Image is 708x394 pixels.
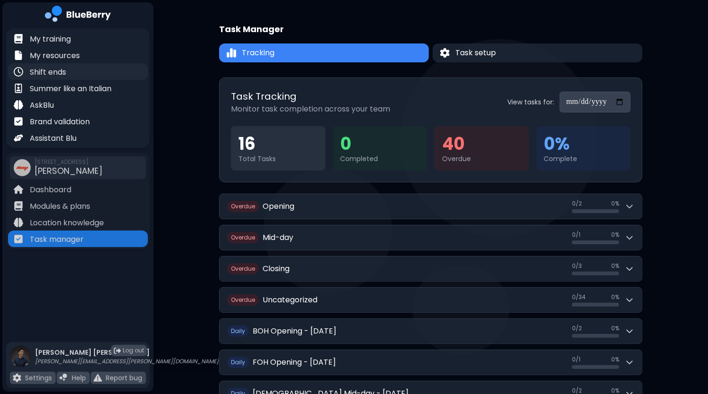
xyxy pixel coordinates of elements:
[219,43,429,62] button: TrackingTracking
[219,23,284,36] h1: Task Manager
[35,358,219,365] p: [PERSON_NAME][EMAIL_ADDRESS][PERSON_NAME][DOMAIN_NAME]
[114,347,121,354] img: logout
[440,48,450,58] img: Task setup
[30,34,71,45] p: My training
[507,98,554,106] label: View tasks for:
[263,263,290,274] h2: Closing
[611,325,619,332] span: 0 %
[572,325,582,332] span: 0 / 2
[30,67,66,78] p: Shift ends
[611,262,619,270] span: 0 %
[227,201,259,212] span: Overdue
[227,48,236,59] img: Tracking
[227,232,259,243] span: Overdue
[13,374,21,382] img: file icon
[227,294,259,306] span: Overdue
[14,218,23,227] img: file icon
[544,134,623,154] div: 0 %
[572,293,586,301] span: 0 / 34
[341,154,420,163] div: Completed
[220,319,642,343] button: DailyBOH Opening - [DATE]0/20%
[231,89,390,103] h2: Task Tracking
[220,225,642,250] button: OverdueMid-day0/10%
[45,6,111,25] img: company logo
[239,134,318,154] div: 16
[30,83,111,94] p: Summer like an Italian
[30,201,90,212] p: Modules & plans
[106,374,142,382] p: Report bug
[14,84,23,93] img: file icon
[220,257,642,281] button: OverdueClosing0/30%
[14,100,23,110] img: file icon
[253,357,336,368] h2: FOH Opening - [DATE]
[14,34,23,43] img: file icon
[14,51,23,60] img: file icon
[10,346,31,377] img: profile photo
[442,154,521,163] div: Overdue
[220,350,642,375] button: DailyFOH Opening - [DATE]0/10%
[253,325,336,337] h2: BOH Opening - [DATE]
[242,47,274,59] span: Tracking
[239,154,318,163] div: Total Tasks
[34,158,102,166] span: [STREET_ADDRESS]
[572,231,580,239] span: 0 / 1
[30,234,84,245] p: Task manager
[455,47,496,59] span: Task setup
[14,117,23,126] img: file icon
[72,374,86,382] p: Help
[611,356,619,363] span: 0 %
[611,293,619,301] span: 0 %
[35,348,219,357] p: [PERSON_NAME] [PERSON_NAME]
[442,134,521,154] div: 40
[220,194,642,219] button: OverdueOpening0/20%
[14,67,23,77] img: file icon
[611,231,619,239] span: 0 %
[227,357,249,368] span: Daily
[572,356,580,363] span: 0 / 1
[263,232,293,243] h2: Mid-day
[30,50,80,61] p: My resources
[544,154,623,163] div: Complete
[30,133,77,144] p: Assistant Blu
[14,133,23,143] img: file icon
[30,184,71,196] p: Dashboard
[34,165,102,177] span: [PERSON_NAME]
[572,200,582,207] span: 0 / 2
[14,185,23,194] img: file icon
[263,294,317,306] h2: Uncategorized
[30,217,104,229] p: Location knowledge
[433,43,642,62] button: Task setupTask setup
[30,116,90,128] p: Brand validation
[341,134,420,154] div: 0
[60,374,68,382] img: file icon
[14,159,31,176] img: company thumbnail
[231,103,390,115] p: Monitor task completion across your team
[30,100,54,111] p: AskBlu
[25,374,52,382] p: Settings
[572,262,582,270] span: 0 / 3
[227,263,259,274] span: Overdue
[220,288,642,312] button: OverdueUncategorized0/340%
[611,200,619,207] span: 0 %
[14,234,23,244] img: file icon
[227,325,249,337] span: Daily
[14,201,23,211] img: file icon
[263,201,294,212] h2: Opening
[123,347,144,354] span: Log out
[94,374,102,382] img: file icon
